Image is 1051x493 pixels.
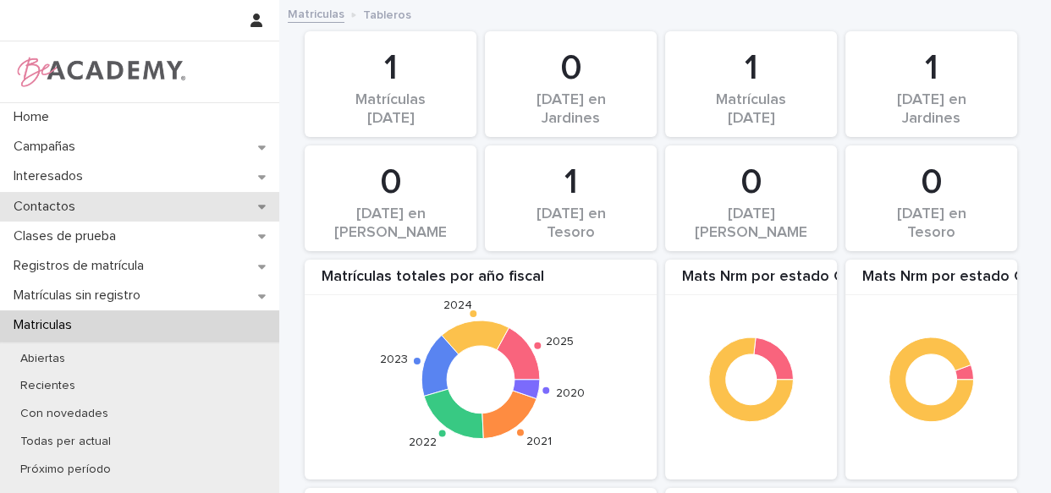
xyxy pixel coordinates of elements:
[333,162,448,204] div: 0
[874,162,988,204] div: 0
[546,336,574,348] text: 2025
[7,109,63,125] p: Home
[288,3,344,23] a: Matriculas
[333,91,448,127] div: Matrículas [DATE]
[874,205,988,241] div: [DATE] en Tesoro
[409,437,437,449] text: 2022
[443,299,472,311] text: 2024
[665,268,837,296] div: Mats Nrm por estado Cal A
[874,91,988,127] div: [DATE] en Jardines
[7,199,89,215] p: Contactos
[7,139,89,155] p: Campañas
[7,463,124,477] p: Próximo período
[14,55,187,89] img: WPrjXfSUmiLcdUfaYY4Q
[380,353,408,365] text: 2023
[526,435,552,447] text: 2021
[694,47,808,90] div: 1
[7,288,154,304] p: Matrículas sin registro
[874,47,988,90] div: 1
[305,268,657,296] div: Matrículas totales por año fiscal
[514,91,628,127] div: [DATE] en Jardines
[7,168,96,184] p: Interesados
[514,162,628,204] div: 1
[694,91,808,127] div: Matrículas [DATE]
[845,268,1017,296] div: Mats Nrm por estado Cal B
[7,407,122,421] p: Con novedades
[7,435,124,449] p: Todas per actual
[7,258,157,274] p: Registros de matrícula
[514,47,628,90] div: 0
[7,379,89,393] p: Recientes
[363,4,411,23] p: Tableros
[556,387,585,399] text: 2020
[694,162,808,204] div: 0
[514,205,628,241] div: [DATE] en Tesoro
[694,205,808,241] div: [DATE] [PERSON_NAME]
[7,317,85,333] p: Matriculas
[333,205,448,241] div: [DATE] en [PERSON_NAME]
[333,47,448,90] div: 1
[7,352,79,366] p: Abiertas
[7,228,129,244] p: Clases de prueba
